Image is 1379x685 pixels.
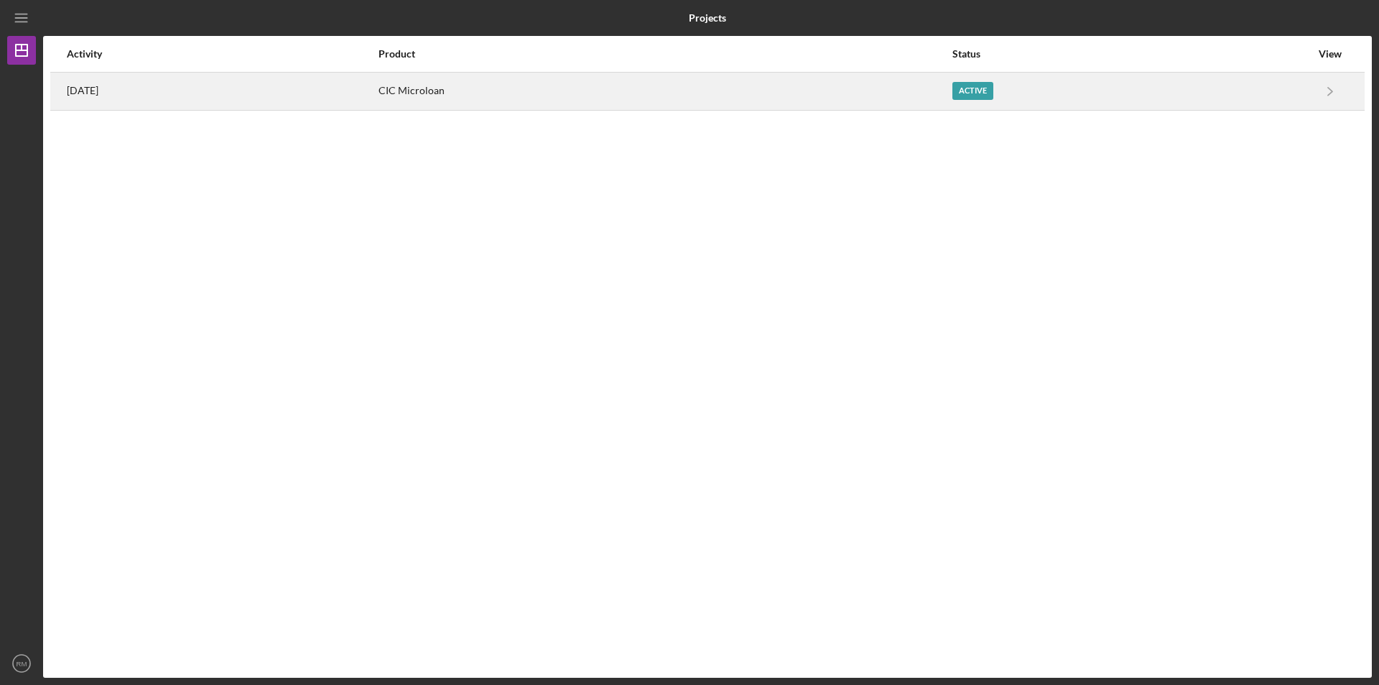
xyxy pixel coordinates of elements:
[379,73,951,109] div: CIC Microloan
[17,660,27,668] text: RM
[689,12,726,24] b: Projects
[7,649,36,678] button: RM
[1312,48,1348,60] div: View
[952,82,993,100] div: Active
[952,48,1311,60] div: Status
[67,85,98,96] time: 2025-09-26 01:57
[67,48,377,60] div: Activity
[379,48,951,60] div: Product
